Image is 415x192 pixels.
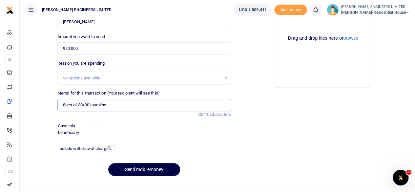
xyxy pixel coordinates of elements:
h6: Include withdrawal charges [58,146,113,151]
span: 1 [406,170,411,175]
small: [PERSON_NAME] ENGINEERS LIMITED [341,4,410,10]
input: Enter extra information [57,99,231,111]
span: UGX 1,809,411 [239,7,266,13]
li: Ac [5,166,14,177]
li: Toup your wallet [274,5,307,15]
li: M [5,54,14,65]
label: Memo for this transaction (Your recipient will see this) [57,90,160,96]
button: browse [343,36,358,40]
img: profile-user [327,4,339,16]
iframe: Intercom live chat [393,170,408,185]
a: logo-small logo-large logo-large [6,7,14,12]
div: No options available. [62,75,221,81]
label: Save this beneficiary [58,123,95,136]
input: Loading name... [57,16,231,28]
img: logo-small [6,6,14,14]
li: Wallet ballance [231,4,274,16]
a: profile-user [PERSON_NAME] ENGINEERS LIMITED [PERSON_NAME]-Residential House [327,4,410,16]
label: Amount you want to send [57,33,105,40]
span: [PERSON_NAME] ENGINEERS LIMITED [39,7,114,13]
div: Drag and drop files here or [277,35,369,41]
span: 23/140 [197,112,211,117]
a: UGX 1,809,411 [234,4,271,16]
span: [PERSON_NAME]-Residential House [341,10,410,15]
span: Add money [274,5,307,15]
input: UGX [57,42,231,55]
button: Send mobilemoney [108,163,180,176]
label: Reason you are spending [57,60,105,67]
a: Add money [274,7,307,12]
span: characters [211,112,231,117]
